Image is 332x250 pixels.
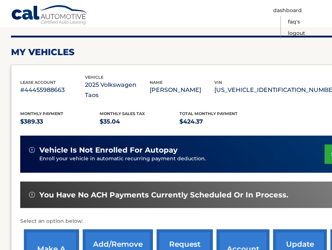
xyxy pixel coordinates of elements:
span: You have no ACH payments currently scheduled or in process. [39,190,288,200]
span: vehicle [85,75,103,80]
span: Total Monthly Payment [179,111,238,116]
p: 2025 Volkswagen Taos [85,80,150,100]
p: Enroll your vehicle in automatic recurring payment deduction. [39,155,325,163]
p: $389.33 [20,117,100,127]
p: [PERSON_NAME] [150,85,214,95]
a: Cal Automotive [11,5,88,26]
span: Monthly sales Tax [100,111,145,116]
span: vin [214,80,222,85]
span: name [150,80,163,85]
a: Logout [288,28,305,39]
span: vehicle is not enrolled for autopay [39,146,178,155]
h2: my vehicles [11,47,75,58]
img: alert-white.svg [29,192,35,198]
p: $35.04 [100,117,180,127]
span: Monthly Payment [20,111,63,116]
p: #44455988663 [20,85,85,95]
a: FAQ's [288,16,300,28]
p: $424.37 [179,117,259,127]
a: Dashboard [273,5,302,16]
img: alert-white.svg [29,147,35,153]
span: lease account [20,80,56,85]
